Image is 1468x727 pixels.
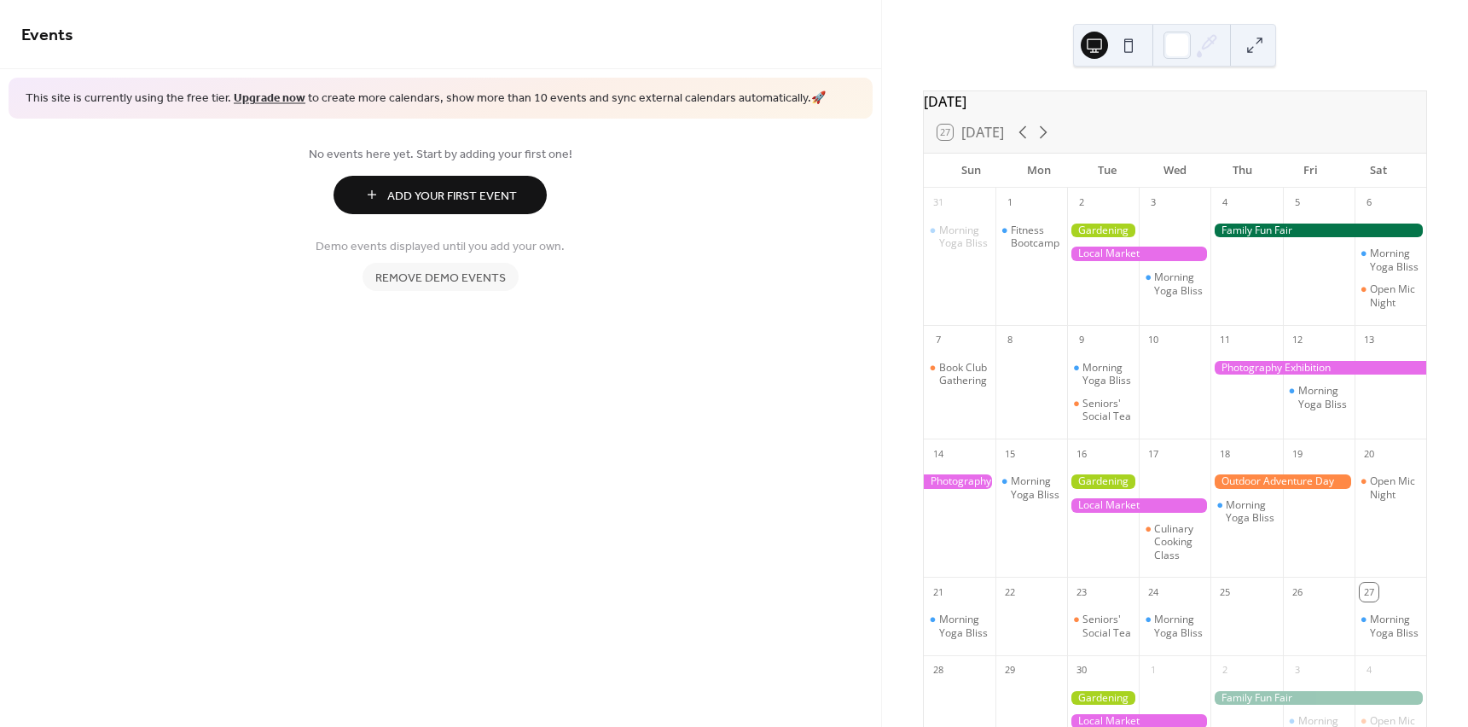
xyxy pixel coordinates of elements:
div: Morning Yoga Bliss [995,474,1067,501]
div: Photography Exhibition [924,474,995,489]
div: 18 [1216,445,1234,463]
div: Morning Yoga Bliss [1355,613,1426,639]
div: Morning Yoga Bliss [1370,613,1419,639]
div: 28 [929,661,948,680]
div: Gardening Workshop [1067,224,1139,238]
div: 31 [929,194,948,212]
div: 2 [1072,194,1091,212]
div: Tue [1073,154,1141,188]
div: Morning Yoga Bliss [1226,498,1275,525]
div: Open Mic Night [1370,474,1419,501]
div: Morning Yoga Bliss [1139,270,1210,297]
div: 26 [1288,583,1307,602]
div: Fitness Bootcamp [995,224,1067,250]
span: Demo events displayed until you add your own. [316,237,565,255]
span: Events [21,19,73,52]
div: Fitness Bootcamp [1011,224,1060,250]
div: 8 [1001,331,1019,350]
div: Morning Yoga Bliss [924,613,995,639]
span: Add Your First Event [387,187,517,205]
div: Gardening Workshop [1067,691,1139,706]
div: Local Market [1067,247,1210,261]
a: Upgrade now [234,87,305,110]
div: Fri [1277,154,1345,188]
div: 1 [1144,661,1163,680]
div: Local Market [1067,498,1210,513]
div: 10 [1144,331,1163,350]
div: Open Mic Night [1355,282,1426,309]
div: 20 [1360,445,1378,463]
div: Family Fun Fair [1210,224,1426,238]
div: Mon [1005,154,1073,188]
div: Seniors' Social Tea [1082,397,1132,423]
div: Morning Yoga Bliss [1283,384,1355,410]
div: 12 [1288,331,1307,350]
div: Outdoor Adventure Day [1210,474,1354,489]
div: Book Club Gathering [924,361,995,387]
div: 21 [929,583,948,602]
div: Culinary Cooking Class [1139,522,1210,562]
div: 19 [1288,445,1307,463]
div: Seniors' Social Tea [1082,613,1132,639]
div: 4 [1216,194,1234,212]
div: Morning Yoga Bliss [1370,247,1419,273]
div: 22 [1001,583,1019,602]
div: 14 [929,445,948,463]
div: 23 [1072,583,1091,602]
div: Morning Yoga Bliss [924,224,995,250]
div: Gardening Workshop [1067,474,1139,489]
div: Wed [1140,154,1209,188]
div: 15 [1001,445,1019,463]
div: 6 [1360,194,1378,212]
div: Thu [1209,154,1277,188]
div: 16 [1072,445,1091,463]
div: Culinary Cooking Class [1154,522,1204,562]
div: Morning Yoga Bliss [1154,613,1204,639]
div: 25 [1216,583,1234,602]
div: 2 [1216,661,1234,680]
div: Morning Yoga Bliss [939,224,989,250]
div: Morning Yoga Bliss [1154,270,1204,297]
div: Morning Yoga Bliss [1210,498,1282,525]
div: 7 [929,331,948,350]
div: Morning Yoga Bliss [1298,384,1348,410]
div: Morning Yoga Bliss [1355,247,1426,273]
div: Morning Yoga Bliss [1139,613,1210,639]
div: 1 [1001,194,1019,212]
div: Family Fun Fair [1210,691,1426,706]
div: 30 [1072,661,1091,680]
div: Seniors' Social Tea [1067,397,1139,423]
div: Seniors' Social Tea [1067,613,1139,639]
button: Remove demo events [363,263,519,291]
a: Add Your First Event [21,176,860,214]
div: 27 [1360,583,1378,602]
div: 29 [1001,661,1019,680]
span: Remove demo events [375,269,506,287]
div: 4 [1360,661,1378,680]
div: Morning Yoga Bliss [1067,361,1139,387]
div: 3 [1144,194,1163,212]
div: Morning Yoga Bliss [1082,361,1132,387]
div: Book Club Gathering [939,361,989,387]
div: Sun [937,154,1006,188]
div: [DATE] [924,91,1426,112]
div: Open Mic Night [1370,282,1419,309]
div: Morning Yoga Bliss [1011,474,1060,501]
div: Morning Yoga Bliss [939,613,989,639]
div: 9 [1072,331,1091,350]
div: 13 [1360,331,1378,350]
button: Add Your First Event [334,176,547,214]
div: Photography Exhibition [1210,361,1426,375]
div: Sat [1344,154,1413,188]
div: 3 [1288,661,1307,680]
div: Open Mic Night [1355,474,1426,501]
span: This site is currently using the free tier. to create more calendars, show more than 10 events an... [26,90,826,108]
div: 11 [1216,331,1234,350]
span: No events here yet. Start by adding your first one! [21,145,860,163]
div: 24 [1144,583,1163,602]
div: 5 [1288,194,1307,212]
div: 17 [1144,445,1163,463]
